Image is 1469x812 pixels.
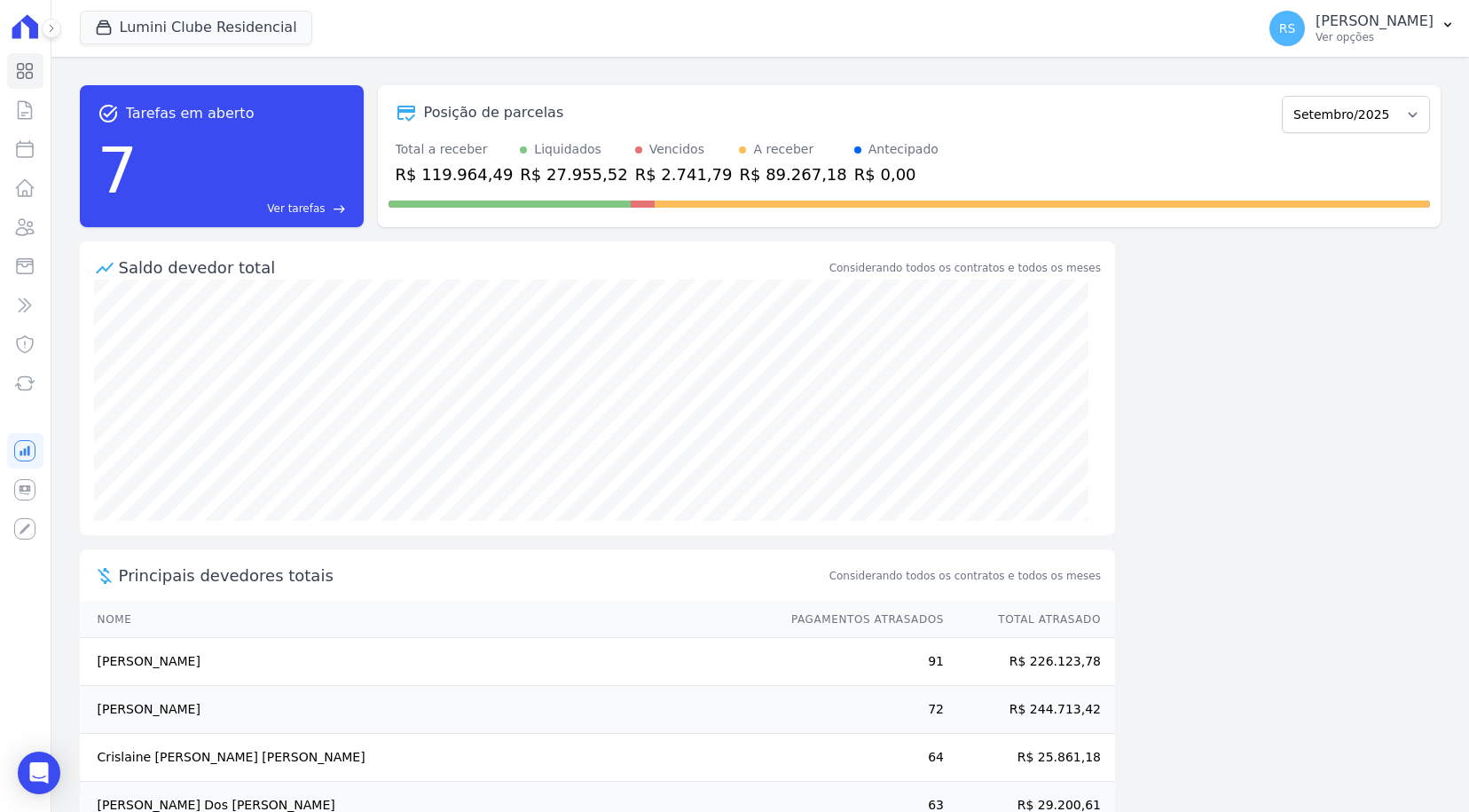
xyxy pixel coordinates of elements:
div: A receber [753,140,813,159]
div: Vencidos [649,140,704,159]
td: 72 [774,686,945,734]
td: R$ 25.861,18 [945,734,1115,782]
th: Nome [80,602,774,638]
td: R$ 226.123,78 [945,638,1115,686]
td: 64 [774,734,945,782]
div: Considerando todos os contratos e todos os meses [829,260,1101,276]
td: [PERSON_NAME] [80,686,774,734]
span: Considerando todos os contratos e todos os meses [829,568,1101,584]
div: R$ 27.955,52 [520,162,627,186]
p: Ver opções [1316,30,1434,44]
div: Open Intercom Messenger [18,752,60,794]
div: Posição de parcelas [424,102,564,123]
td: 91 [774,638,945,686]
div: Antecipado [868,140,939,159]
td: [PERSON_NAME] [80,638,774,686]
td: Crislaine [PERSON_NAME] [PERSON_NAME] [80,734,774,782]
div: R$ 89.267,18 [739,162,846,186]
div: Liquidados [534,140,601,159]
th: Pagamentos Atrasados [774,602,945,638]
td: R$ 244.713,42 [945,686,1115,734]
span: RS [1279,22,1296,35]
span: Principais devedores totais [119,564,826,587]
a: Ver tarefas east [145,201,345,217]
button: RS [PERSON_NAME] Ver opções [1255,4,1469,53]
div: 7 [98,124,138,217]
button: Lumini Clube Residencial [80,11,312,44]
span: east [333,202,346,216]
div: Total a receber [396,140,514,159]
p: [PERSON_NAME] [1316,12,1434,30]
div: R$ 2.741,79 [635,162,733,186]
span: Ver tarefas [267,201,325,217]
div: R$ 119.964,49 [396,162,514,186]
th: Total Atrasado [945,602,1115,638]
span: task_alt [98,103,119,124]
span: Tarefas em aberto [126,103,255,124]
div: Saldo devedor total [119,256,826,280]
div: R$ 0,00 [854,162,939,186]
